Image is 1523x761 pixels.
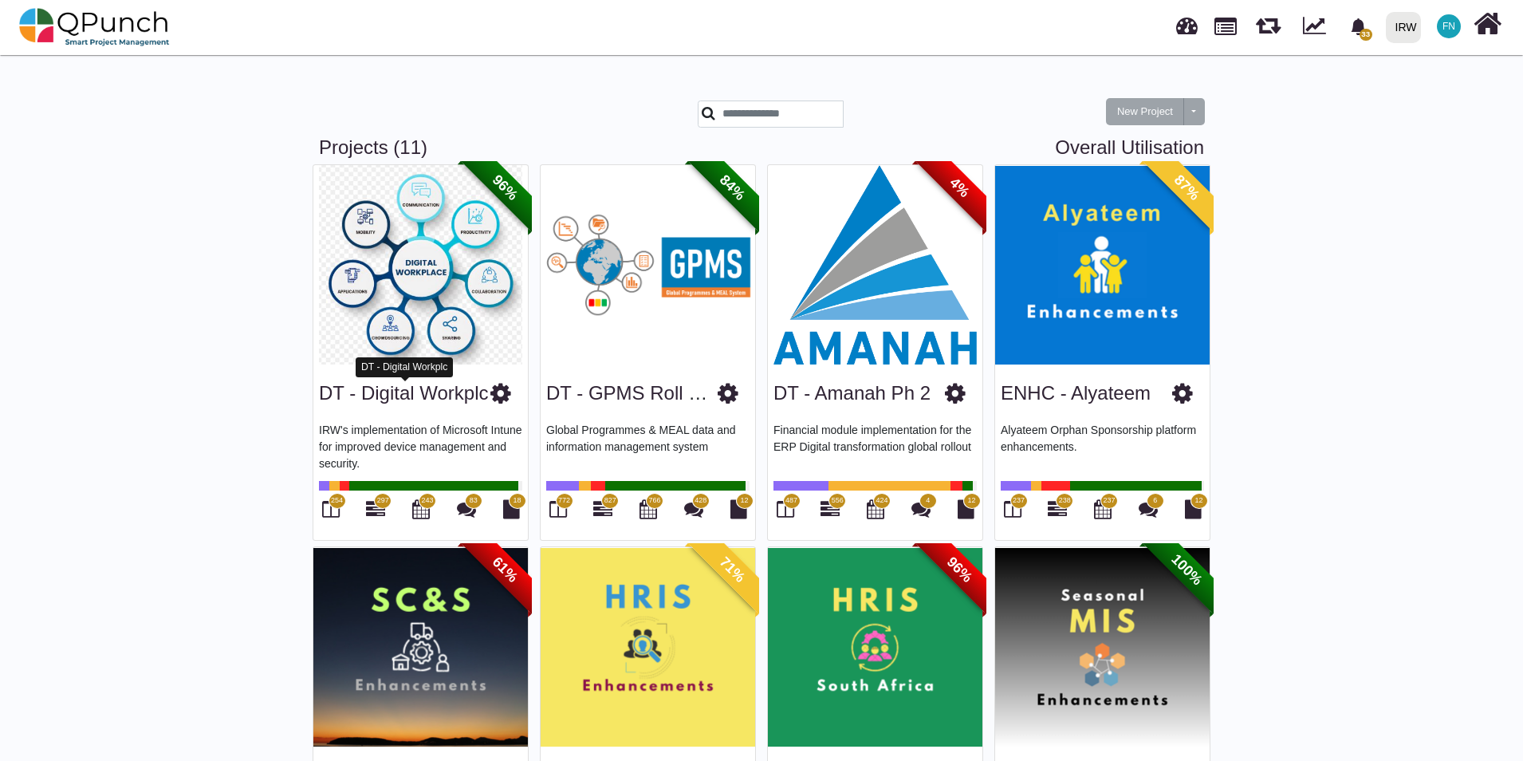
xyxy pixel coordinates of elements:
span: 12 [967,495,975,507]
span: 556 [832,495,844,507]
span: 4% [915,144,1004,232]
i: Home [1474,9,1501,39]
a: FN [1427,1,1470,52]
i: Calendar [1094,499,1112,519]
span: 243 [421,495,433,507]
i: Gantt [366,499,385,519]
i: Board [1004,499,1021,519]
span: 100% [1143,526,1231,614]
span: 87% [1143,144,1231,232]
span: 84% [688,144,777,232]
h3: DT - Amanah Ph 2 [773,382,931,405]
i: Punch Discussions [684,499,703,519]
span: FN [1442,22,1455,31]
span: 96% [461,144,549,232]
i: Gantt [821,499,840,519]
p: IRW's implementation of Microsoft Intune for improved device management and security. [319,422,522,470]
span: 827 [604,495,616,507]
span: 96% [915,526,1004,614]
span: 12 [1194,495,1202,507]
span: 237 [1103,495,1115,507]
i: Punch Discussions [911,499,931,519]
div: DT - Digital Workplc [356,357,453,377]
i: Document Library [730,499,747,519]
span: 487 [785,495,797,507]
span: 424 [876,495,887,507]
h3: DT - GPMS Roll out [546,382,718,405]
span: 237 [1013,495,1025,507]
i: Gantt [593,499,612,519]
i: Document Library [1185,499,1202,519]
svg: bell fill [1350,18,1367,35]
span: Francis Ndichu [1437,14,1461,38]
a: 827 [593,506,612,519]
a: DT - Amanah Ph 2 [773,382,931,404]
span: 4 [926,495,930,507]
span: 71% [688,526,777,614]
span: Dashboard [1176,10,1198,34]
span: 766 [648,495,660,507]
div: IRW [1395,14,1417,41]
span: 428 [695,495,706,507]
span: 61% [461,526,549,614]
a: DT - Digital Workplc [319,382,488,404]
span: 83 [470,495,478,507]
i: Board [322,499,340,519]
i: Calendar [412,499,430,519]
img: qpunch-sp.fa6292f.png [19,3,170,51]
span: 6 [1153,495,1157,507]
div: Notification [1344,12,1372,41]
h3: Projects (11) [319,136,1204,160]
span: 238 [1059,495,1071,507]
i: Gantt [1048,499,1067,519]
span: 297 [377,495,389,507]
i: Punch Discussions [1139,499,1158,519]
span: 18 [513,495,521,507]
span: 772 [558,495,570,507]
a: 238 [1048,506,1067,519]
span: 12 [740,495,748,507]
i: Calendar [867,499,884,519]
span: 254 [331,495,343,507]
a: DT - GPMS Roll out [546,382,719,404]
a: bell fill33 [1340,1,1379,51]
p: Alyateem Orphan Sponsorship platform enhancements. [1001,422,1204,470]
p: Global Programmes & MEAL data and information management system [546,422,750,470]
a: 297 [366,506,385,519]
i: Board [777,499,794,519]
i: Board [549,499,567,519]
span: 33 [1360,29,1372,41]
p: Financial module implementation for the ERP Digital transformation global rollout [773,422,977,470]
i: Document Library [958,499,974,519]
a: Overall Utilisation [1055,136,1204,160]
h3: ENHC - Alyateem [1001,382,1151,405]
a: ENHC - Alyateem [1001,382,1151,404]
span: Releases [1256,8,1281,34]
a: 556 [821,506,840,519]
button: New Project [1106,98,1184,125]
span: Projects [1214,10,1237,35]
i: Document Library [503,499,520,519]
a: IRW [1379,1,1427,53]
i: Calendar [640,499,657,519]
div: Dynamic Report [1295,1,1340,53]
i: Punch Discussions [457,499,476,519]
